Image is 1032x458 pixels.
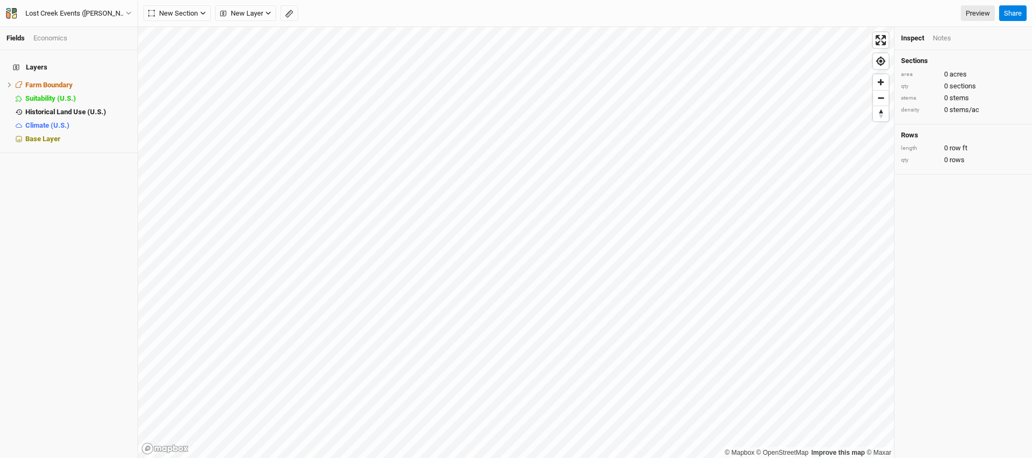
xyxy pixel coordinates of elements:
[25,108,131,116] div: Historical Land Use (U.S.)
[950,70,967,79] span: acres
[901,131,1026,140] h4: Rows
[999,5,1027,22] button: Share
[873,106,889,121] button: Reset bearing to north
[950,143,967,153] span: row ft
[866,449,891,456] a: Maxar
[901,82,939,91] div: qty
[961,5,995,22] a: Preview
[901,156,939,164] div: qty
[25,108,106,116] span: Historical Land Use (U.S.)
[25,135,131,143] div: Base Layer
[950,81,976,91] span: sections
[25,135,60,143] span: Base Layer
[220,8,263,19] span: New Layer
[901,106,939,114] div: density
[6,57,131,78] h4: Layers
[901,71,939,79] div: area
[950,105,979,115] span: stems/ac
[873,91,889,106] span: Zoom out
[25,121,70,129] span: Climate (U.S.)
[33,33,67,43] div: Economics
[950,155,965,165] span: rows
[25,8,126,19] div: Lost Creek Events (Jodi Short)
[901,143,1026,153] div: 0
[5,8,132,19] button: Lost Creek Events ([PERSON_NAME])
[25,94,131,103] div: Suitability (U.S.)
[25,8,126,19] div: Lost Creek Events ([PERSON_NAME])
[901,70,1026,79] div: 0
[6,34,25,42] a: Fields
[901,33,924,43] div: Inspect
[280,5,298,22] button: Shortcut: M
[873,53,889,69] button: Find my location
[901,81,1026,91] div: 0
[725,449,754,456] a: Mapbox
[901,144,939,152] div: length
[873,74,889,90] button: Zoom in
[141,442,189,455] a: Mapbox logo
[25,94,76,102] span: Suitability (U.S.)
[215,5,276,22] button: New Layer
[811,449,865,456] a: Improve this map
[148,8,198,19] span: New Section
[756,449,809,456] a: OpenStreetMap
[950,93,969,103] span: stems
[25,81,73,89] span: Farm Boundary
[933,33,951,43] div: Notes
[901,93,1026,103] div: 0
[138,27,894,458] canvas: Map
[143,5,211,22] button: New Section
[25,81,131,89] div: Farm Boundary
[873,32,889,48] button: Enter fullscreen
[901,105,1026,115] div: 0
[901,94,939,102] div: stems
[873,90,889,106] button: Zoom out
[901,155,1026,165] div: 0
[25,121,131,130] div: Climate (U.S.)
[901,57,1026,65] h4: Sections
